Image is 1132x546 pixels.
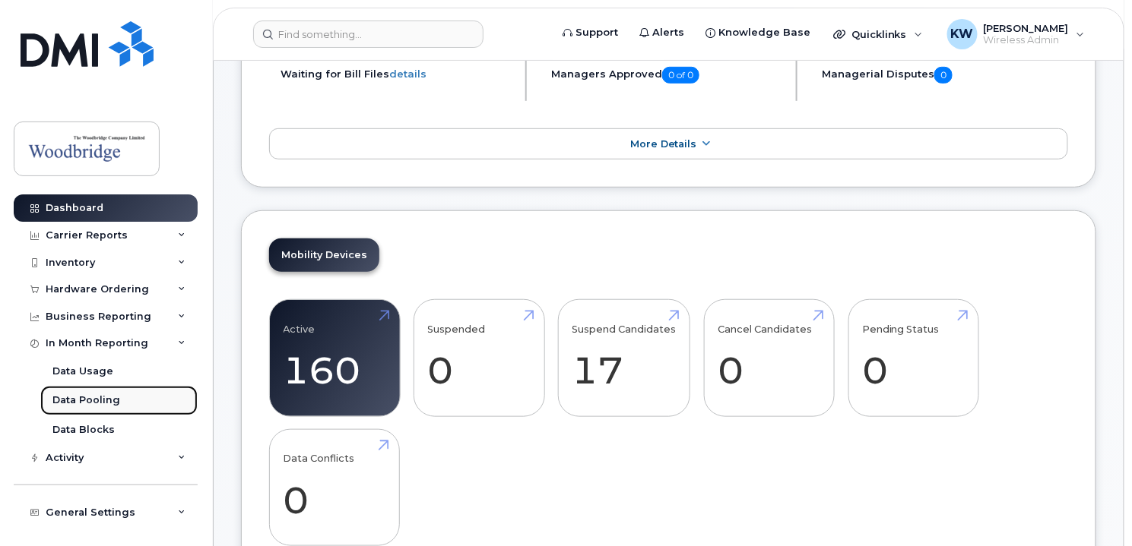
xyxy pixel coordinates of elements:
[284,308,386,409] a: Active 160
[822,67,1068,84] h5: Managerial Disputes
[281,67,512,81] li: Waiting for Bill Files
[695,17,821,48] a: Knowledge Base
[662,67,699,84] span: 0 of 0
[823,19,934,49] div: Quicklinks
[851,28,907,40] span: Quicklinks
[284,437,386,538] a: Data Conflicts 0
[253,21,484,48] input: Find something...
[630,138,697,150] span: More Details
[552,17,629,48] a: Support
[937,19,1096,49] div: Kerry Wah
[652,25,684,40] span: Alerts
[572,308,677,409] a: Suspend Candidates 17
[718,308,820,409] a: Cancel Candidates 0
[984,34,1069,46] span: Wireless Admin
[389,68,426,80] a: details
[862,308,965,409] a: Pending Status 0
[428,308,531,409] a: Suspended 0
[984,22,1069,34] span: [PERSON_NAME]
[951,25,974,43] span: KW
[718,25,810,40] span: Knowledge Base
[576,25,618,40] span: Support
[551,67,783,84] h5: Managers Approved
[629,17,695,48] a: Alerts
[934,67,953,84] span: 0
[269,238,379,272] a: Mobility Devices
